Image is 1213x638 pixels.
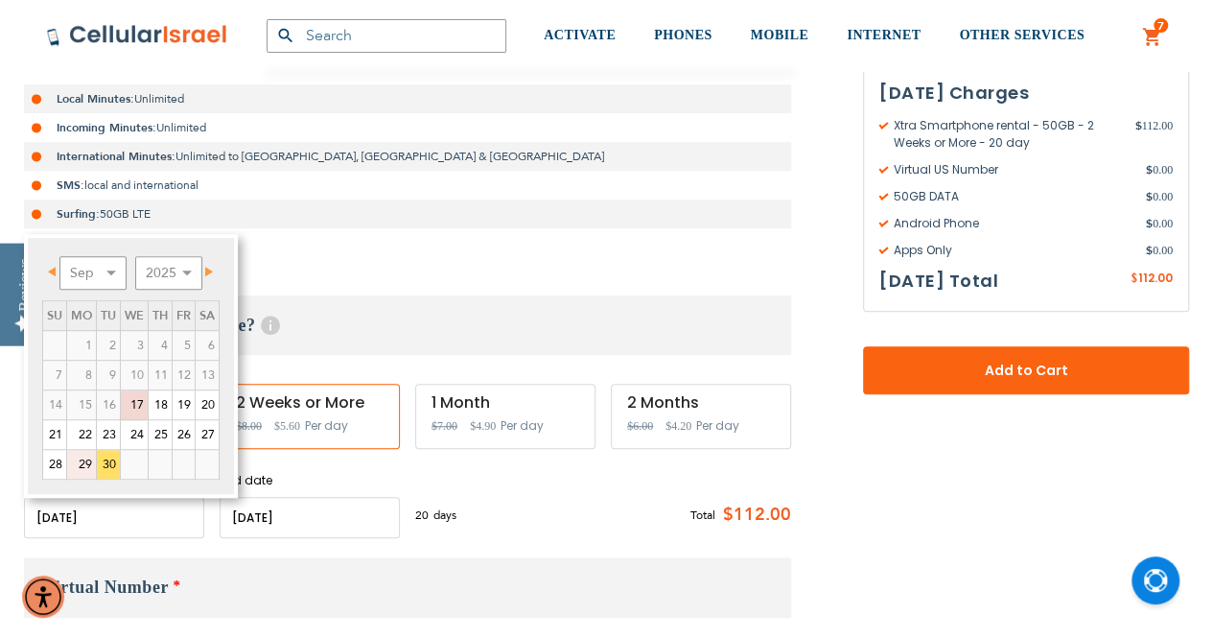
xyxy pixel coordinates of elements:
input: MM/DD/YYYY [220,497,400,538]
a: 23 [97,420,120,449]
span: ACTIVATE [544,28,616,42]
div: 2 Months [627,394,775,412]
a: 19 [173,390,195,419]
h3: [DATE] Total [879,267,998,295]
li: 50GB LTE [24,200,791,228]
span: Wednesday [125,307,144,324]
strong: International Minutes: [57,149,175,164]
span: Tuesday [101,307,116,324]
span: Help [261,316,280,335]
a: 30 [97,450,120,479]
span: 1 [67,331,96,360]
h3: When do you need service? [24,295,791,355]
span: 16 [97,390,120,419]
select: Select month [59,256,127,290]
img: Cellular Israel Logo [46,24,228,47]
span: 0.00 [1146,215,1173,232]
input: MM/DD/YYYY [24,497,204,538]
span: $ [1146,161,1153,178]
span: Monday [71,307,92,324]
strong: Incoming Minutes: [57,120,156,135]
span: Prev [48,267,56,276]
li: Unlimited to [GEOGRAPHIC_DATA], [GEOGRAPHIC_DATA] & [GEOGRAPHIC_DATA] [24,142,791,171]
div: Reviews [16,258,34,311]
a: 7 [1142,26,1163,49]
span: 7 [43,361,66,390]
span: $ [1131,271,1138,288]
span: 112.00 [1138,270,1173,286]
a: 26 [173,420,195,449]
span: 15 [67,390,96,419]
span: 0.00 [1146,242,1173,259]
span: 12 [173,361,195,390]
span: 5 [173,331,195,360]
a: 28 [43,450,66,479]
span: Per day [696,417,739,435]
span: 8 [67,361,96,390]
span: $7.00 [432,419,457,433]
strong: Surfing: [57,206,100,222]
a: 18 [149,390,172,419]
a: 25 [149,420,172,449]
span: Apps Only [879,242,1146,259]
span: Total [690,507,715,524]
span: Thursday [152,307,168,324]
span: Per day [501,417,544,435]
li: local and international [24,171,791,200]
span: 11 [149,361,172,390]
span: 50GB DATA [879,188,1146,205]
a: 27 [196,420,219,449]
a: Prev [44,259,68,283]
span: PHONES [654,28,712,42]
span: Saturday [199,307,215,324]
strong: Local Minutes: [57,91,134,106]
strong: SMS: [57,177,84,193]
span: $5.60 [274,419,300,433]
select: Select year [135,256,202,290]
a: 17 [121,390,148,419]
a: Next [194,259,218,283]
input: Search [267,19,506,53]
span: 10 [121,361,148,390]
span: INTERNET [847,28,921,42]
span: 112.00 [1134,117,1173,152]
span: $6.00 [627,419,653,433]
span: MOBILE [751,28,809,42]
li: Unlimited [24,113,791,142]
li: Smartphone included [24,228,791,257]
span: $ [1146,242,1153,259]
span: Sunday [47,307,62,324]
span: $4.90 [470,419,496,433]
span: 4 [149,331,172,360]
span: Virtual US Number [879,161,1146,178]
label: End date [220,472,400,489]
span: $ [1146,215,1153,232]
span: 2 [97,331,120,360]
div: Accessibility Menu [22,576,64,618]
a: 20 [196,390,219,419]
span: OTHER SERVICES [959,28,1085,42]
a: 29 [67,450,96,479]
span: 14 [43,390,66,419]
span: $4.20 [665,419,691,433]
div: 1 Month [432,394,579,412]
span: $112.00 [715,501,791,530]
li: Unlimited [24,84,791,113]
div: 2 Weeks or More [236,394,384,412]
a: 24 [121,420,148,449]
span: Xtra Smartphone rental - 50GB - 2 Weeks or More - 20 day [879,117,1134,152]
a: 22 [67,420,96,449]
a: 21 [43,420,66,449]
button: Add to Cart [863,346,1189,394]
span: Android Phone [879,215,1146,232]
span: Next [205,267,213,276]
span: $ [1146,188,1153,205]
h3: [DATE] Charges [879,79,1173,107]
span: 0.00 [1146,188,1173,205]
span: days [433,507,456,524]
span: $8.00 [236,419,262,433]
span: 3 [121,331,148,360]
span: Per day [305,417,348,435]
span: 20 [415,507,433,524]
span: Add to Cart [926,361,1126,381]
